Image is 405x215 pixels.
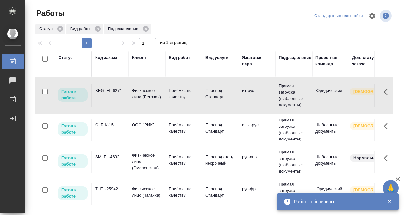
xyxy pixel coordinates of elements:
[312,151,349,173] td: Шаблонные документы
[95,186,126,192] div: T_FL-25942
[57,122,88,137] div: Исполнитель может приступить к работе
[239,151,276,173] td: рус-англ
[169,88,199,100] p: Приёмка по качеству
[205,88,236,100] p: Перевод Стандарт
[353,88,385,95] p: [DEMOGRAPHIC_DATA]
[353,187,385,193] p: [DEMOGRAPHIC_DATA]
[35,24,65,34] div: Статус
[205,186,236,199] p: Перевод Стандарт
[385,181,396,195] span: 🙏
[169,154,199,166] p: Приёмка по качеству
[380,84,395,100] button: Здесь прячутся важные кнопки
[104,24,151,34] div: Подразделение
[383,180,399,196] button: 🙏
[352,55,385,67] div: Доп. статус заказа
[380,183,395,198] button: Здесь прячутся важные кнопки
[132,55,146,61] div: Клиент
[108,26,140,32] p: Подразделение
[353,155,381,161] p: Нормальный
[380,10,393,22] span: Посмотреть информацию
[169,122,199,134] p: Приёмка по качеству
[132,122,162,128] p: ООО "РИК"
[313,11,364,21] div: split button
[35,8,65,18] span: Работы
[380,119,395,134] button: Здесь прячутся важные кнопки
[57,88,88,102] div: Исполнитель может приступить к работе
[132,88,162,100] p: Физическое лицо (Беговая)
[239,183,276,205] td: рус-фр
[353,123,385,129] p: [DEMOGRAPHIC_DATA]
[276,178,312,210] td: Прямая загрузка (шаблонные документы)
[57,154,88,169] div: Исполнитель может приступить к работе
[132,152,162,171] p: Физическое лицо (Смоленская)
[312,183,349,205] td: Юридический
[294,199,377,205] div: Работы обновлены
[61,187,84,199] p: Готов к работе
[276,114,312,146] td: Прямая загрузка (шаблонные документы)
[61,123,84,135] p: Готов к работе
[364,8,380,23] span: Настроить таблицу
[59,55,73,61] div: Статус
[276,80,312,111] td: Прямая загрузка (шаблонные документы)
[169,186,199,199] p: Приёмка по качеству
[239,84,276,107] td: ит-рус
[95,122,126,128] div: C_RIK-15
[169,55,190,61] div: Вид работ
[61,155,84,167] p: Готов к работе
[39,26,55,32] p: Статус
[57,186,88,201] div: Исполнитель может приступить к работе
[95,154,126,160] div: SM_FL-4632
[205,55,229,61] div: Вид услуги
[95,88,126,94] div: BEG_FL-6271
[95,55,117,61] div: Код заказа
[380,151,395,166] button: Здесь прячутся важные кнопки
[312,119,349,141] td: Шаблонные документы
[132,186,162,199] p: Физическое лицо (Таганка)
[205,154,236,166] p: Перевод станд. несрочный
[160,39,187,48] span: из 1 страниц
[239,119,276,141] td: англ-рус
[242,55,272,67] div: Языковая пара
[205,122,236,134] p: Перевод Стандарт
[312,84,349,107] td: Юридический
[383,199,396,205] button: Закрыть
[70,26,92,32] p: Вид работ
[315,55,346,67] div: Проектная команда
[276,146,312,178] td: Прямая загрузка (шаблонные документы)
[66,24,103,34] div: Вид работ
[279,55,311,61] div: Подразделение
[61,88,84,101] p: Готов к работе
